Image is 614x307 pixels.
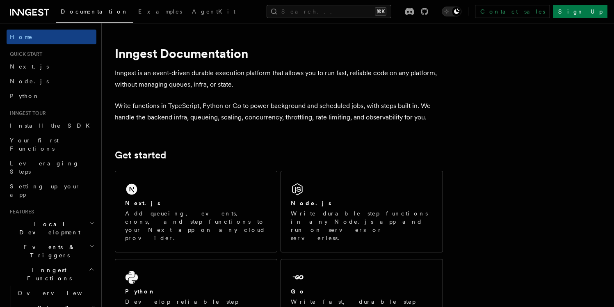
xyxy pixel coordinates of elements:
h2: Go [291,287,306,296]
button: Toggle dark mode [442,7,461,16]
p: Write functions in TypeScript, Python or Go to power background and scheduled jobs, with steps bu... [115,100,443,123]
a: Python [7,89,96,103]
a: Contact sales [475,5,550,18]
h1: Inngest Documentation [115,46,443,61]
span: AgentKit [192,8,235,15]
span: Next.js [10,63,49,70]
a: Setting up your app [7,179,96,202]
p: Inngest is an event-driven durable execution platform that allows you to run fast, reliable code ... [115,67,443,90]
span: Examples [138,8,182,15]
span: Overview [18,290,102,296]
span: Quick start [7,51,42,57]
span: Features [7,208,34,215]
a: Node.jsWrite durable step functions in any Node.js app and run on servers or serverless. [281,171,443,252]
button: Inngest Functions [7,263,96,286]
span: Your first Functions [10,137,59,152]
span: Leveraging Steps [10,160,79,175]
button: Search...⌘K [267,5,391,18]
a: Next.js [7,59,96,74]
a: Your first Functions [7,133,96,156]
span: Node.js [10,78,49,85]
span: Setting up your app [10,183,80,198]
a: Node.js [7,74,96,89]
a: Get started [115,149,166,161]
span: Local Development [7,220,89,236]
span: Python [10,93,40,99]
button: Events & Triggers [7,240,96,263]
h2: Node.js [291,199,331,207]
span: Events & Triggers [7,243,89,259]
span: Install the SDK [10,122,95,129]
a: Install the SDK [7,118,96,133]
span: Inngest Functions [7,266,89,282]
button: Local Development [7,217,96,240]
kbd: ⌘K [375,7,386,16]
h2: Next.js [125,199,160,207]
a: Documentation [56,2,133,23]
span: Inngest tour [7,110,46,117]
a: Next.jsAdd queueing, events, crons, and step functions to your Next app on any cloud provider. [115,171,277,252]
h2: Python [125,287,155,296]
a: Home [7,30,96,44]
a: Leveraging Steps [7,156,96,179]
a: Examples [133,2,187,22]
a: Overview [14,286,96,300]
span: Documentation [61,8,128,15]
span: Home [10,33,33,41]
a: AgentKit [187,2,240,22]
p: Add queueing, events, crons, and step functions to your Next app on any cloud provider. [125,209,267,242]
a: Sign Up [553,5,607,18]
p: Write durable step functions in any Node.js app and run on servers or serverless. [291,209,433,242]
